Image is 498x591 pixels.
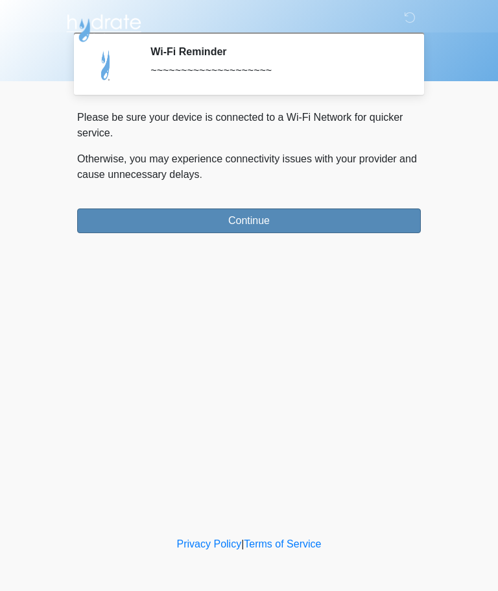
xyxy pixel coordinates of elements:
p: Please be sure your device is connected to a Wi-Fi Network for quicker service. [77,110,421,141]
button: Continue [77,208,421,233]
a: Privacy Policy [177,538,242,549]
p: Otherwise, you may experience connectivity issues with your provider and cause unnecessary delays [77,151,421,182]
a: Terms of Service [244,538,321,549]
div: ~~~~~~~~~~~~~~~~~~~~ [150,63,401,79]
a: | [241,538,244,549]
img: Agent Avatar [87,45,126,84]
span: . [200,169,202,180]
img: Hydrate IV Bar - Arcadia Logo [64,10,143,43]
